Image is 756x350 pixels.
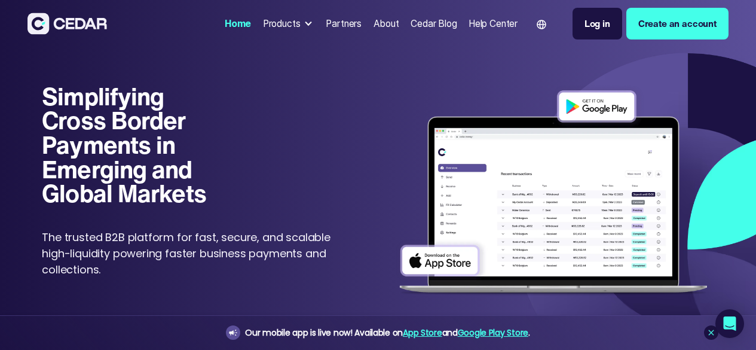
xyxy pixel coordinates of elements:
div: Open Intercom Messenger [715,309,744,338]
div: Cedar Blog [411,17,457,31]
img: world icon [537,20,546,29]
a: Partners [322,11,366,36]
a: Create an account [626,8,729,39]
div: Log in [584,17,610,31]
a: About [369,11,404,36]
a: Log in [573,8,622,39]
div: Partners [326,17,362,31]
p: The trusted B2B platform for fast, secure, and scalable high-liquidity powering faster business p... [42,229,346,278]
a: Home [220,11,256,36]
h1: Simplifying Cross Border Payments in Emerging and Global Markets [42,84,224,206]
div: Products [258,12,319,35]
a: Help Center [464,11,522,36]
div: Products [263,17,301,31]
a: Cedar Blog [406,11,461,36]
img: Dashboard of transactions [393,84,714,303]
div: Home [225,17,251,31]
div: About [374,17,399,31]
div: Help Center [469,17,518,31]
